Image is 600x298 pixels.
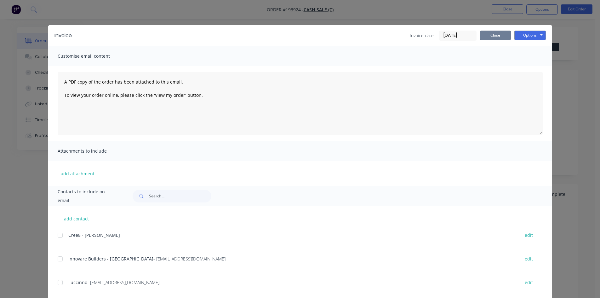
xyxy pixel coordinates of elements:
[153,256,226,262] span: - [EMAIL_ADDRESS][DOMAIN_NAME]
[54,32,72,39] div: Invoice
[410,32,434,39] span: Invoice date
[58,187,117,205] span: Contacts to include on email
[58,52,127,61] span: Customise email content
[149,190,211,202] input: Search...
[68,232,120,238] span: Cree8 - [PERSON_NAME]
[480,31,511,40] button: Close
[521,231,537,239] button: edit
[58,147,127,155] span: Attachments to include
[68,256,153,262] span: Innovare Builders - [GEOGRAPHIC_DATA]
[87,279,159,285] span: - [EMAIL_ADDRESS][DOMAIN_NAME]
[58,169,98,178] button: add attachment
[514,31,546,40] button: Options
[68,279,87,285] span: Luccinno
[58,72,543,135] textarea: A PDF copy of the order has been attached to this email. To view your order online, please click ...
[521,254,537,263] button: edit
[521,278,537,287] button: edit
[58,214,95,223] button: add contact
